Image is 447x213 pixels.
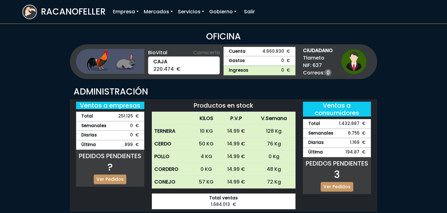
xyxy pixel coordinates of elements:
span: Tlameto [303,54,333,62]
span: NIF: 637 [303,62,333,69]
div: 220.474 € [148,56,220,74]
div: BioVital [148,49,220,56]
strong: Diarias [81,132,97,139]
a: Gobierno [207,6,239,18]
h5: Productos en stock [152,102,296,109]
a: Mercados [141,6,175,18]
td: 0 KG [192,163,220,176]
div: 0 € [76,121,144,131]
a: Servicios [175,6,207,18]
strong: Total ventas [157,195,290,202]
h5: PEDIDOS PENDIENTES [76,152,144,160]
h3: OFICINA [22,31,425,42]
h5: Ventas a empresas [76,102,144,109]
th: TERNERA [152,125,193,138]
img: ganaderia.png [76,49,144,74]
strong: Total [81,113,93,120]
td: 14.99 € [220,150,252,163]
strong: Semanales [81,123,106,129]
a: Salir [242,6,257,18]
a: Gastos0 € [223,56,296,66]
th: KILOS [192,112,220,125]
a: RACANOFELLER [22,3,106,21]
a: Ingresos0 € [223,66,296,75]
th: CERDO [152,138,193,150]
strong: Última [308,149,323,156]
strong: CAJA [153,58,215,65]
div: 6.755 € [303,129,371,138]
h3: RACANOFELLER [41,7,106,17]
div: 899 € [76,140,144,150]
a: Ver Pedidos [321,182,353,192]
td: 76 Kg [252,138,296,150]
a: Cuenta4.660.930 € [223,47,296,56]
td: 128 Kg [252,125,296,138]
span: ? [107,160,113,174]
th: V.Semana [252,112,296,125]
strong: CIUDADANO [303,47,333,54]
td: 0 Kg [252,150,296,163]
div: 0 € [76,131,144,140]
td: 14.99 € [220,138,252,150]
td: 50 KG [192,138,220,150]
div: 1.432.887 € [303,119,371,129]
td: 48 Kg [252,163,296,176]
strong: Cuenta [229,48,246,55]
a: Ver Pedidos [94,175,126,184]
th: P.V.P [220,112,252,125]
th: CONEJO [152,176,193,189]
span: 3 [334,167,340,181]
div: 251.125 € [76,112,144,121]
h3: ADMINISTRACIÓN [74,87,373,97]
span: Correos: [303,69,333,77]
a: Empresa [111,6,141,18]
td: 14.99 € [220,176,252,189]
td: 14.99 € [220,163,252,176]
td: 10 KG [192,125,220,138]
th: POLLO [152,150,193,163]
td: 4 KG [192,150,220,163]
strong: Última [81,142,96,148]
th: CORDERO [152,163,193,176]
span: Carnicería [193,49,220,56]
strong: Ingresos [229,67,248,74]
td: 14.99 € [220,125,252,138]
div: 194.87 € [303,148,371,157]
td: 72 Kg [252,176,296,189]
strong: Total [308,121,320,127]
div: 1.169 € [303,138,371,148]
img: ciudadano1.png [341,49,366,74]
td: 57 KG [192,176,220,189]
a: 0 [325,69,332,76]
strong: Semanales [308,130,333,137]
strong: Gastos [229,58,245,64]
img: logoracarojo.png [23,5,36,17]
strong: Diarias [308,140,324,146]
h5: Ventas a consumidores [303,102,371,117]
div: 1.684.013 € [152,193,296,209]
h5: PEDIDOS PENDIENTES [303,160,371,167]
